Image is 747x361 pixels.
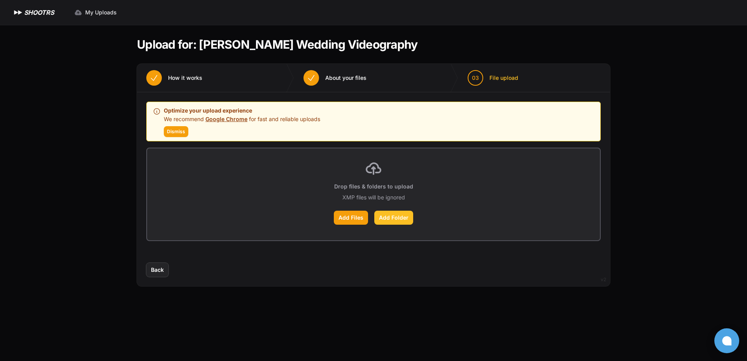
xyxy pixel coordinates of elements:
img: SHOOTRS [12,8,24,17]
button: Dismiss [164,126,188,137]
div: v2 [601,275,606,284]
a: My Uploads [70,5,121,19]
span: 03 [472,74,479,82]
button: How it works [137,64,212,92]
p: Optimize your upload experience [164,106,320,115]
label: Add Folder [374,211,413,225]
button: Back [146,263,168,277]
label: Add Files [334,211,368,225]
span: How it works [168,74,202,82]
a: SHOOTRS SHOOTRS [12,8,54,17]
p: XMP files will be ignored [342,194,405,201]
span: About your files [325,74,366,82]
button: About your files [294,64,376,92]
span: File upload [489,74,518,82]
p: Drop files & folders to upload [334,183,413,190]
p: We recommend for fast and reliable uploads [164,115,320,123]
button: 03 File upload [458,64,528,92]
h1: SHOOTRS [24,8,54,17]
button: Open chat window [714,328,739,353]
span: Back [151,266,164,274]
a: Google Chrome [205,116,247,122]
span: Dismiss [167,129,185,135]
h1: Upload for: [PERSON_NAME] Wedding Videography [137,37,417,51]
span: My Uploads [85,9,117,16]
